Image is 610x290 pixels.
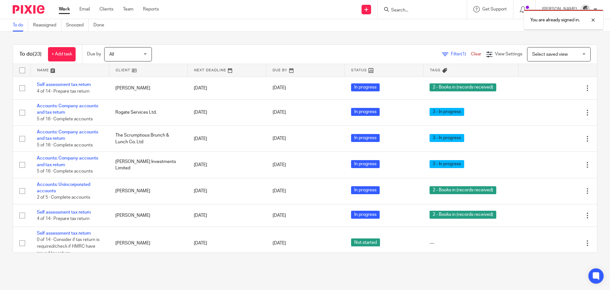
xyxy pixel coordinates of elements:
[580,4,590,15] img: Adam_2025.jpg
[532,52,568,57] span: Select saved view
[79,6,90,12] a: Email
[351,160,380,168] span: In progress
[187,204,266,227] td: [DATE]
[187,152,266,178] td: [DATE]
[430,240,512,246] div: ---
[351,238,380,246] span: Not started
[430,108,464,116] span: 3 - In progress
[109,204,187,227] td: [PERSON_NAME]
[273,86,286,90] span: [DATE]
[37,89,90,94] span: 4 of 14 · Prepare tax return
[430,160,464,168] span: 3 - In progress
[13,19,28,32] a: To do
[461,52,466,56] span: (1)
[87,51,101,57] p: Due by
[109,152,187,178] td: [PERSON_NAME] Investments Limited
[187,227,266,260] td: [DATE]
[430,68,441,72] span: Tags
[109,227,187,260] td: [PERSON_NAME]
[351,211,380,219] span: In progress
[37,216,90,221] span: 4 of 14 · Prepare tax return
[37,117,93,121] span: 5 of 16 · Complete accounts
[37,182,90,193] a: Accounts: Unincorporated accounts
[351,83,380,91] span: In progress
[37,143,93,147] span: 5 of 16 · Complete accounts
[430,186,496,194] span: 2 - Books in (records received)
[273,110,286,115] span: [DATE]
[471,52,481,56] a: Clear
[93,19,109,32] a: Done
[37,169,93,173] span: 5 of 16 · Complete accounts
[351,108,380,116] span: In progress
[273,137,286,141] span: [DATE]
[19,51,42,58] h1: To do
[273,213,286,218] span: [DATE]
[187,126,266,152] td: [DATE]
[99,6,113,12] a: Clients
[109,52,114,57] span: All
[187,77,266,99] td: [DATE]
[123,6,133,12] a: Team
[109,178,187,204] td: [PERSON_NAME]
[351,134,380,142] span: In progress
[430,134,464,142] span: 3 - In progress
[37,195,90,200] span: 2 of 5 · Complete accounts
[13,5,44,14] img: Pixie
[430,211,496,219] span: 2 - Books in (records received)
[37,82,91,87] a: Self assessment tax return
[430,83,496,91] span: 2 - Books in (records received)
[273,241,286,245] span: [DATE]
[530,17,580,23] p: You are already signed in.
[37,156,98,167] a: Accounts: Company accounts and tax return
[273,163,286,167] span: [DATE]
[351,186,380,194] span: In progress
[33,19,61,32] a: Reassigned
[66,19,89,32] a: Snoozed
[37,231,91,236] a: Self assessment tax return
[37,210,91,215] a: Self assessment tax return
[48,47,76,61] a: + Add task
[109,126,187,152] td: The Scrumptious Brunch & Lunch Co. Ltd
[143,6,159,12] a: Reports
[187,178,266,204] td: [DATE]
[495,52,522,56] span: View Settings
[109,99,187,125] td: Rogate Services Ltd.
[187,99,266,125] td: [DATE]
[109,77,187,99] td: [PERSON_NAME]
[33,52,42,57] span: (23)
[59,6,70,12] a: Work
[273,189,286,193] span: [DATE]
[37,130,98,141] a: Accounts: Company accounts and tax return
[37,238,99,255] span: 0 of 14 · Consider if tax return is required/check if HMRC have issued tax return
[37,104,98,115] a: Accounts: Company accounts and tax return
[451,52,471,56] span: Filter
